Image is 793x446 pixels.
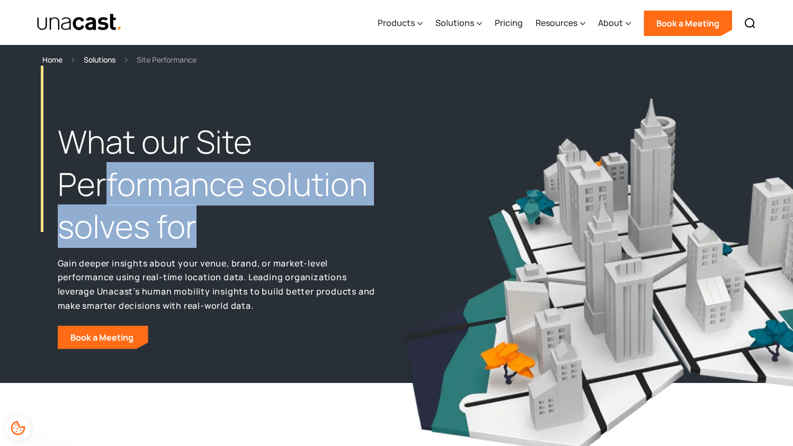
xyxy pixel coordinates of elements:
[37,13,123,32] a: home
[58,326,148,349] a: Book a Meeting
[378,16,415,29] div: Products
[644,11,732,36] a: Book a Meeting
[84,53,115,66] a: Solutions
[598,2,631,45] div: About
[536,2,585,45] div: Resources
[744,17,756,30] img: Search icon
[37,13,123,32] img: Unacast text logo
[5,415,31,441] div: Cookie Preferences
[435,16,474,29] div: Solutions
[137,53,197,66] div: Site Performance
[58,256,376,313] p: Gain deeper insights about your venue, brand, or market-level performance using real-time locatio...
[435,2,482,45] div: Solutions
[42,53,63,66] a: Home
[58,121,376,247] h1: What our Site Performance solution solves for
[598,16,623,29] div: About
[495,2,523,45] a: Pricing
[536,16,577,29] div: Resources
[378,2,423,45] div: Products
